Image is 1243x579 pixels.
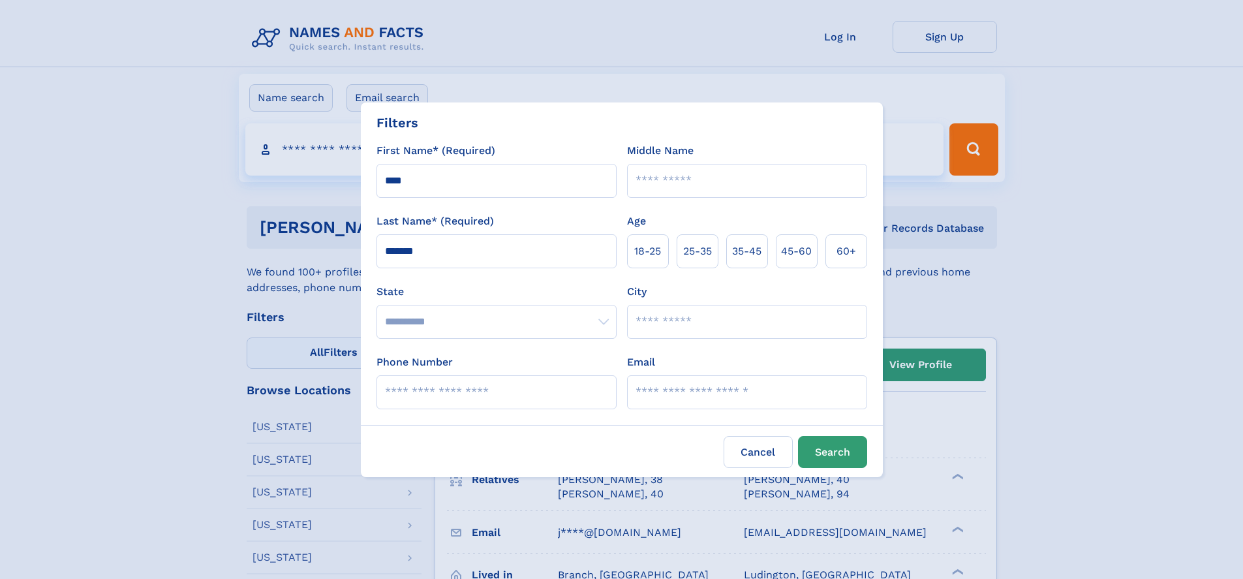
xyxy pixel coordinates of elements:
label: Cancel [724,436,793,468]
label: Last Name* (Required) [376,213,494,229]
label: City [627,284,647,300]
div: Filters [376,113,418,133]
label: First Name* (Required) [376,143,495,159]
span: 18‑25 [634,243,661,259]
span: 35‑45 [732,243,761,259]
label: Middle Name [627,143,694,159]
span: 60+ [836,243,856,259]
label: Phone Number [376,354,453,370]
span: 45‑60 [781,243,812,259]
span: 25‑35 [683,243,712,259]
label: State [376,284,617,300]
label: Age [627,213,646,229]
label: Email [627,354,655,370]
button: Search [798,436,867,468]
